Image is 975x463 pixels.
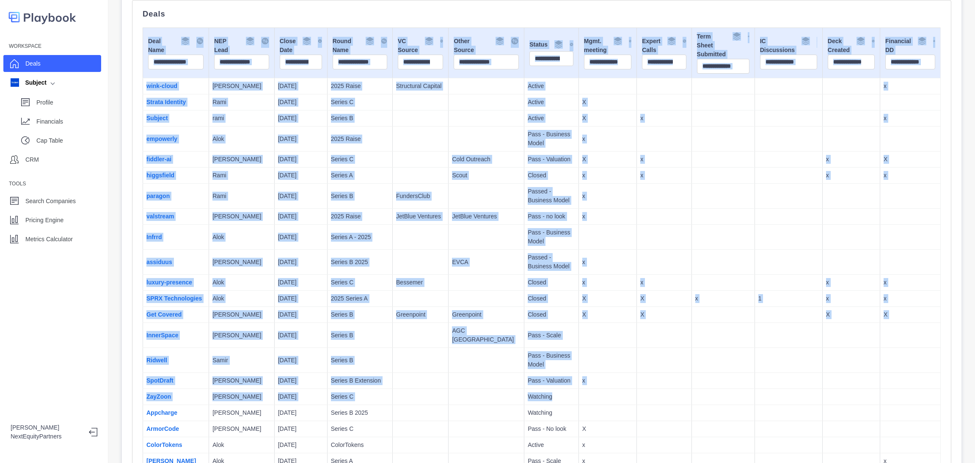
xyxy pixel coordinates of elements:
p: x [582,192,633,201]
div: Other Source [454,37,519,55]
a: ZayZoon [146,393,171,400]
p: Scout [452,171,521,180]
img: Sort [872,37,875,45]
p: [PERSON_NAME] [212,310,270,319]
p: [DATE] [278,192,324,201]
img: Sort [748,32,749,41]
p: 2025 Raise [331,212,389,221]
p: x [884,171,937,180]
div: Close Date [280,37,322,55]
p: Series B [331,356,389,365]
p: CRM [25,155,39,164]
p: Structural Capital [396,82,445,91]
p: [DATE] [278,278,324,287]
p: x [582,376,633,385]
p: Closed [528,171,575,180]
p: x [582,171,633,180]
p: Watching [528,392,575,401]
p: Pass - Valuation [528,155,575,164]
a: ArmorCode [146,425,179,432]
div: VC Source [398,37,443,55]
p: NextEquityPartners [11,432,82,441]
a: paragon [146,193,170,199]
p: Series B [331,192,389,201]
p: [DATE] [278,310,324,319]
img: Sort [440,37,443,45]
div: Deal Name [148,37,204,55]
p: Series C [331,278,389,287]
img: Group By [425,37,433,45]
p: x [640,155,688,164]
p: Pass - Business Model [528,130,575,148]
img: Group By [667,37,676,45]
a: SpotDraft [146,377,174,384]
p: Series B Extension [331,376,389,385]
p: 2025 Raise [331,135,389,143]
div: Status [529,40,573,51]
a: higgsfield [146,172,174,179]
p: [DATE] [278,258,324,267]
p: 2025 Raise [331,82,389,91]
div: Subject [11,78,47,87]
img: Group By [496,37,504,45]
p: [DATE] [278,171,324,180]
p: [PERSON_NAME] [212,212,270,221]
p: X [640,294,688,303]
img: Sort [683,37,686,45]
a: empowerly [146,135,177,142]
p: Rami [212,171,270,180]
p: Series C [331,98,389,107]
p: Passed - Business Model [528,253,575,271]
p: [DATE] [278,98,324,107]
p: x [884,114,937,123]
img: logo-colored [8,8,76,26]
p: [PERSON_NAME] [212,424,270,433]
p: Alok [212,135,270,143]
div: Expert Calls [642,37,686,55]
p: x [640,171,688,180]
p: [DATE] [278,294,324,303]
p: [DATE] [278,212,324,221]
div: Round Name [333,37,387,55]
p: Cap Table [36,136,101,145]
a: Ridwell [146,357,167,364]
p: Closed [528,278,575,287]
p: Active [528,441,575,449]
p: x [640,114,688,123]
p: Greenpoint [396,310,445,319]
img: Group By [246,37,254,45]
img: Group By [554,40,563,49]
p: Rami [212,192,270,201]
p: Series B [331,114,389,123]
p: Greenpoint [452,310,521,319]
p: [DATE] [278,356,324,365]
img: Group By [801,37,810,45]
img: Sort [570,40,573,49]
a: Subject [146,115,168,121]
p: [PERSON_NAME] [212,331,270,340]
p: 1 [758,294,819,303]
a: ColorTokens [146,441,182,448]
p: x [884,278,937,287]
p: x [884,82,937,91]
p: Active [528,98,575,107]
p: Pass - no look [528,212,575,221]
img: Group By [733,32,741,41]
img: Group By [918,37,926,45]
a: Appcharge [146,409,177,416]
div: IC Discussions [760,37,817,55]
p: Alok [212,278,270,287]
div: Mgmt. meeting [584,37,631,55]
p: x [582,258,633,267]
p: x [826,155,876,164]
p: x [582,135,633,143]
img: Group By [181,37,190,45]
img: Sort DESC [318,37,322,45]
img: Sort [933,37,935,45]
p: x [884,294,937,303]
p: [DATE] [278,424,324,433]
p: Active [528,114,575,123]
p: [PERSON_NAME] [212,376,270,385]
p: [PERSON_NAME] [212,155,270,164]
p: [DATE] [278,331,324,340]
